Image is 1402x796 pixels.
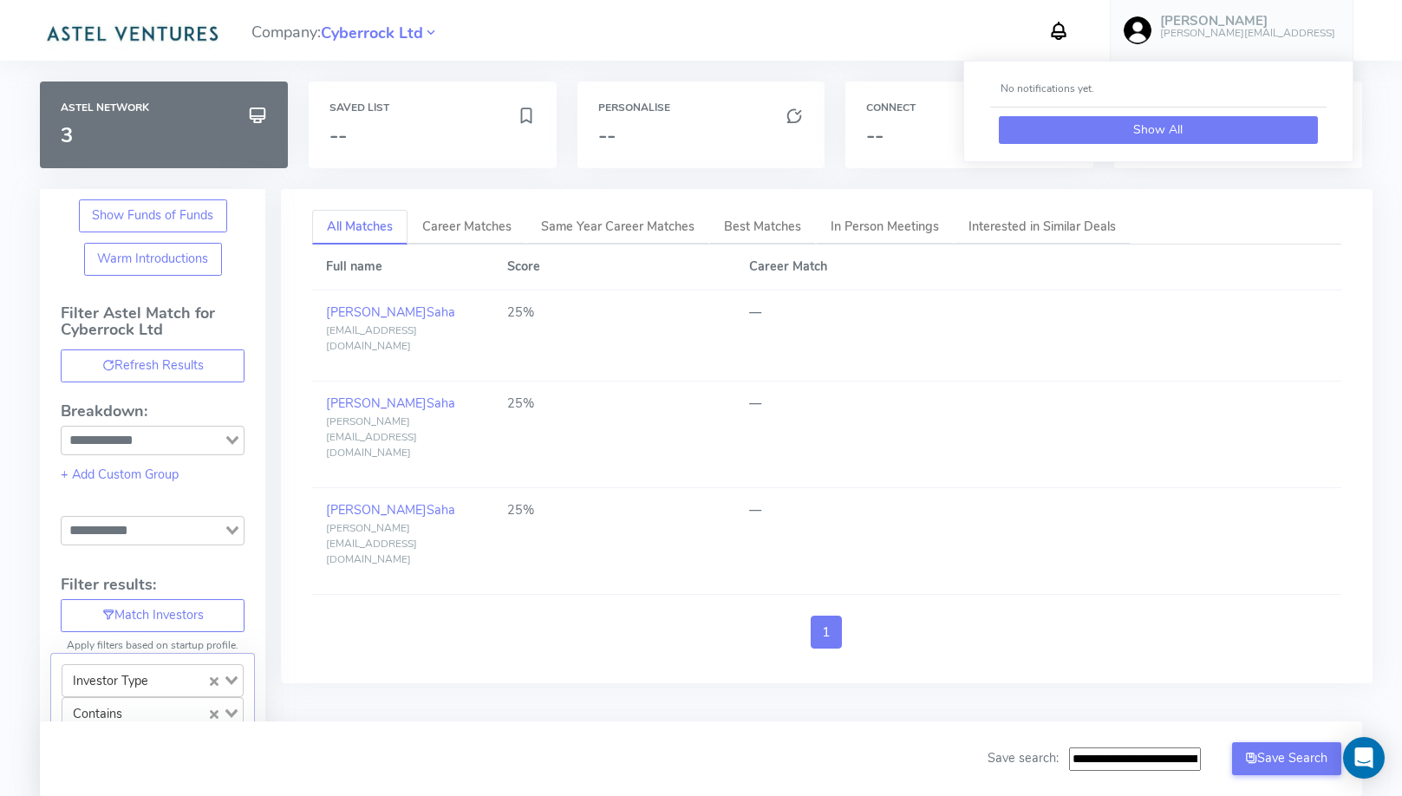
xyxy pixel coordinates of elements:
[1160,14,1335,29] h5: [PERSON_NAME]
[999,116,1318,144] button: Show All
[1232,742,1341,775] button: Save Search
[427,303,455,321] span: Saha
[61,516,245,545] div: Search for option
[866,102,1073,114] h6: Connect
[321,22,423,42] a: Cyberrock Ltd
[326,323,417,353] span: [EMAIL_ADDRESS][DOMAIN_NAME]
[507,395,723,414] div: 25%
[327,218,393,235] span: All Matches
[326,501,455,519] a: [PERSON_NAME]Saha
[736,488,1341,595] td: —
[61,426,245,455] div: Search for option
[66,669,155,693] span: Investor Type
[954,210,1131,245] a: Interested in Similar Deals
[61,403,245,421] h4: Breakdown:
[312,210,408,245] a: All Matches
[157,669,205,693] input: Search for option
[724,218,801,235] span: Best Matches
[1343,737,1385,779] div: Open Intercom Messenger
[1001,81,1327,96] p: No notifications yet.
[736,382,1341,488] td: —
[988,749,1059,767] span: Save search:
[968,218,1116,235] span: Interested in Similar Deals
[79,199,227,232] button: Show Funds of Funds
[427,395,455,412] span: Saha
[61,466,179,483] a: + Add Custom Group
[831,218,939,235] span: In Person Meetings
[811,616,842,649] a: 1
[62,664,244,697] div: Search for option
[598,124,805,147] h3: --
[507,501,723,520] div: 25%
[61,121,73,149] span: 3
[61,102,267,114] h6: Astel Network
[61,599,245,632] button: Match Investors
[61,637,245,653] p: Apply filters based on startup profile.
[63,430,222,451] input: Search for option
[422,218,512,235] span: Career Matches
[61,305,245,350] h4: Filter Astel Match for Cyberrock Ltd
[326,395,455,412] a: [PERSON_NAME]Saha
[84,243,222,276] button: Warm Introductions
[507,303,723,323] div: 25%
[131,701,205,726] input: Search for option
[866,124,1073,147] h3: --
[210,671,218,690] button: Clear Selected
[321,22,423,45] span: Cyberrock Ltd
[326,303,455,321] a: [PERSON_NAME]Saha
[494,245,736,290] th: Score
[526,210,709,245] a: Same Year Career Matches
[408,210,526,245] a: Career Matches
[329,102,536,114] h6: Saved List
[66,701,129,726] span: Contains
[709,210,816,245] a: Best Matches
[63,520,222,541] input: Search for option
[61,577,245,594] h4: Filter results:
[1124,16,1151,44] img: user-image
[598,102,805,114] h6: Personalise
[541,218,694,235] span: Same Year Career Matches
[210,705,218,724] button: Clear Selected
[736,290,1341,382] td: —
[427,501,455,519] span: Saha
[312,245,493,290] th: Full name
[326,521,417,566] span: [PERSON_NAME][EMAIL_ADDRESS][DOMAIN_NAME]
[736,245,1341,290] th: Career Match
[329,121,347,149] span: --
[326,414,417,460] span: [PERSON_NAME][EMAIL_ADDRESS][DOMAIN_NAME]
[816,210,954,245] a: In Person Meetings
[61,349,245,382] button: Refresh Results
[62,697,244,730] div: Search for option
[1160,28,1335,39] h6: [PERSON_NAME][EMAIL_ADDRESS]
[251,16,439,46] span: Company:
